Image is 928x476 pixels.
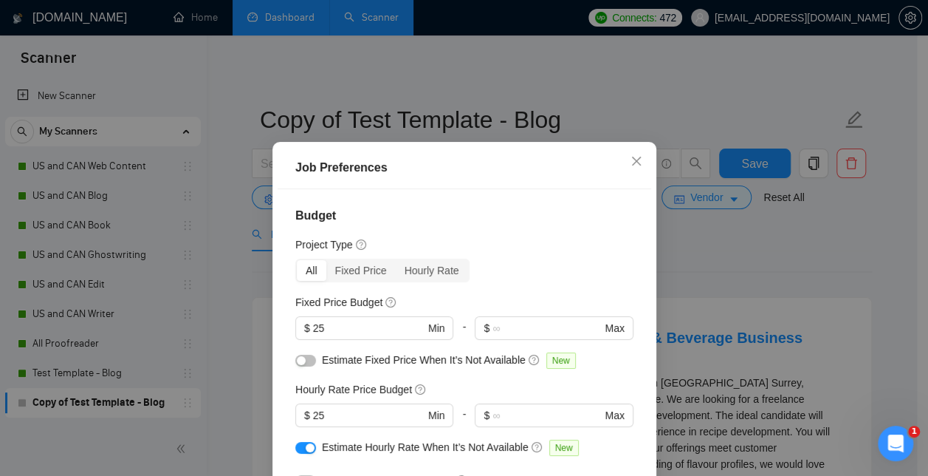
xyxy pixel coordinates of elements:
[304,320,310,336] span: $
[492,407,602,424] input: ∞
[414,384,426,395] span: question-circle
[295,237,353,253] h5: Project Type
[312,320,425,336] input: 0
[605,407,624,424] span: Max
[531,441,543,453] span: question-circle
[453,316,475,352] div: -
[549,440,578,456] span: New
[546,353,575,369] span: New
[528,354,540,366] span: question-circle
[355,239,367,251] span: question-circle
[295,294,382,310] h5: Fixed Price Budget
[878,426,913,461] iframe: Intercom live chat
[453,404,475,439] div: -
[322,354,526,366] span: Estimate Fixed Price When It’s Not Available
[326,260,395,281] div: Fixed Price
[322,441,529,453] span: Estimate Hourly Rate When It’s Not Available
[295,381,412,398] h5: Hourly Rate Price Budget
[908,426,920,438] span: 1
[295,207,633,225] h4: Budget
[492,320,602,336] input: ∞
[630,155,642,167] span: close
[605,320,624,336] span: Max
[484,320,489,336] span: $
[295,159,633,177] div: Job Preferences
[484,407,489,424] span: $
[427,407,444,424] span: Min
[297,260,326,281] div: All
[616,142,656,182] button: Close
[427,320,444,336] span: Min
[312,407,425,424] input: 0
[385,296,397,308] span: question-circle
[395,260,467,281] div: Hourly Rate
[304,407,310,424] span: $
